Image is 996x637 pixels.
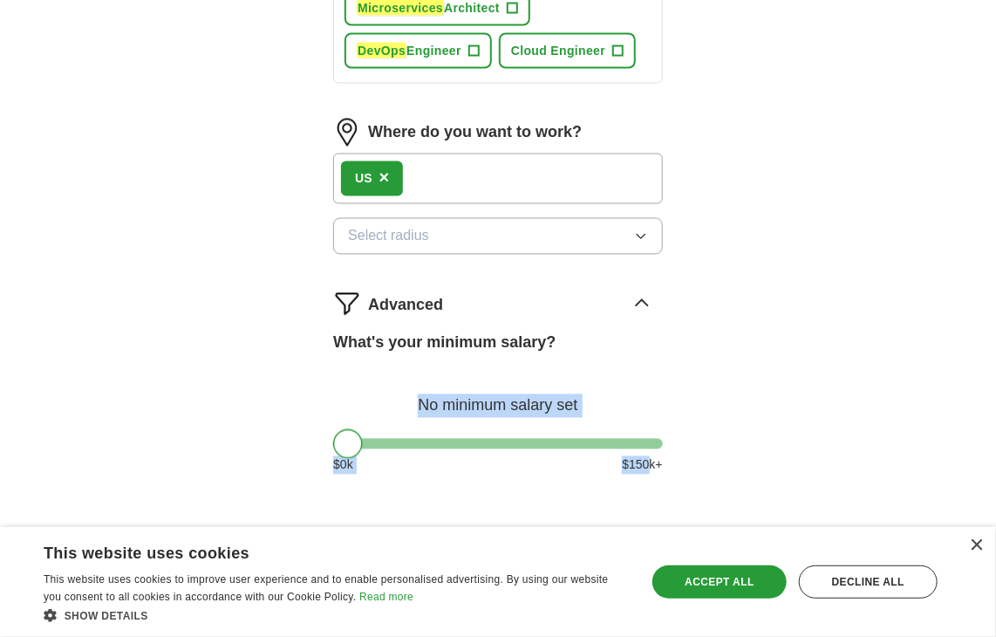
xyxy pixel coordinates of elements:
[379,166,390,192] button: ×
[622,456,662,475] span: $ 150 k+
[359,591,413,603] a: Read more, opens a new window
[348,226,429,247] span: Select radius
[44,606,629,624] div: Show details
[333,218,663,255] button: Select radius
[65,610,148,622] span: Show details
[652,565,786,599] div: Accept all
[368,294,443,318] span: Advanced
[368,121,582,145] label: Where do you want to work?
[44,538,585,564] div: This website uses cookies
[333,290,361,318] img: filter
[379,168,390,188] span: ×
[357,43,406,58] em: DevOps
[970,539,983,552] div: Close
[499,33,636,69] button: Cloud Engineer
[44,573,609,603] span: This website uses cookies to improve user experience and to enable personalised advertising. By u...
[357,42,461,60] span: Engineer
[355,170,372,188] div: US
[333,376,663,418] div: No minimum salary set
[333,332,556,355] label: What's your minimum salary?
[333,456,353,475] span: $ 0 k
[345,33,492,69] button: DevOpsEngineer
[333,119,361,147] img: location.png
[799,565,938,599] div: Decline all
[511,42,605,60] span: Cloud Engineer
